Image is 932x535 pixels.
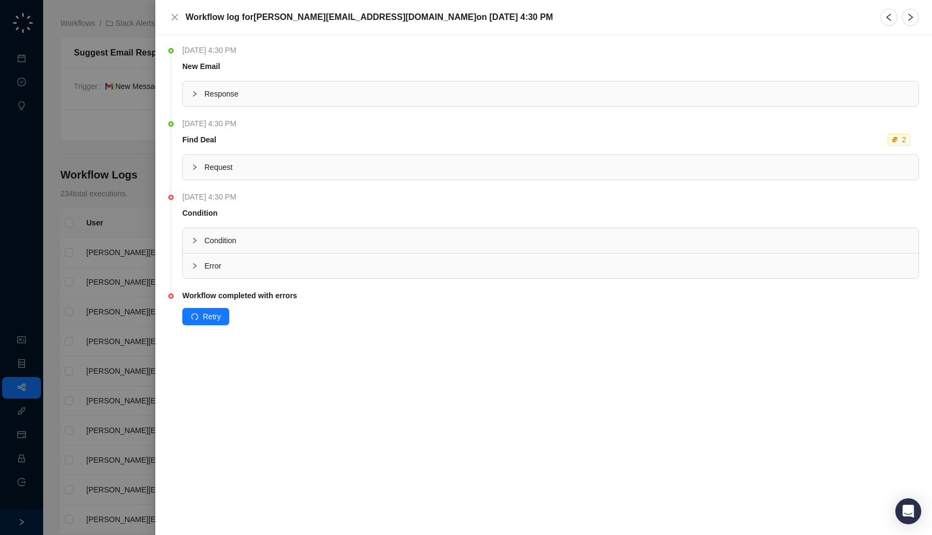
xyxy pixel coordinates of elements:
[204,88,910,100] span: Response
[900,134,908,145] div: 2
[182,62,220,71] strong: New Email
[170,13,179,22] span: close
[204,161,910,173] span: Request
[182,118,242,129] span: [DATE] 4:30 PM
[182,135,216,144] strong: Find Deal
[906,13,915,22] span: right
[191,313,198,320] span: redo
[182,191,242,203] span: [DATE] 4:30 PM
[204,236,236,245] span: Condition
[191,237,198,244] span: collapsed
[191,91,198,97] span: collapsed
[191,164,198,170] span: collapsed
[204,260,910,272] span: Error
[182,308,229,325] button: Retry
[182,291,297,300] strong: Workflow completed with errors
[182,44,242,56] span: [DATE] 4:30 PM
[885,13,893,22] span: left
[191,263,198,269] span: collapsed
[203,311,221,323] span: Retry
[182,209,217,217] strong: Condition
[895,498,921,524] div: Open Intercom Messenger
[168,11,181,24] button: Close
[186,11,553,24] h5: Workflow log for [PERSON_NAME][EMAIL_ADDRESS][DOMAIN_NAME] on [DATE] 4:30 PM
